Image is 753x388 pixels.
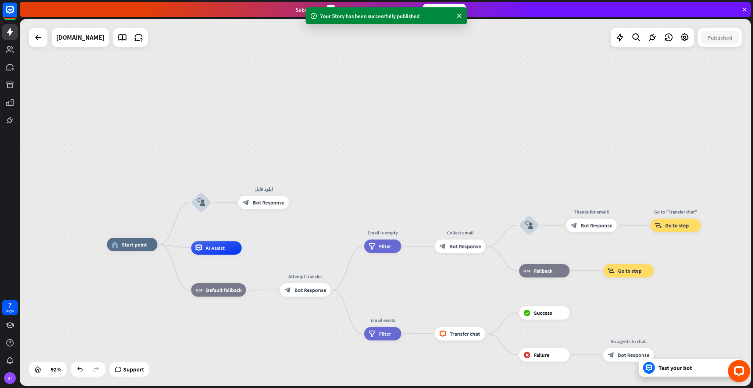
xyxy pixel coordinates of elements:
span: Fallback [534,267,552,274]
iframe: LiveChat chat widget [722,357,753,388]
span: Bot Response [618,351,649,358]
span: Bot Response [449,243,481,249]
span: Default fallback [206,287,242,293]
span: Failure [534,351,549,358]
i: block_user_input [525,221,533,229]
div: Attempt transfer [275,273,336,280]
div: days [6,308,14,313]
button: Published [701,31,739,44]
a: 7 days [2,300,18,315]
div: stg.bitpin.ir [56,28,104,47]
i: block_bot_response [608,351,614,358]
div: Email is empty [359,229,406,236]
span: Start point [122,241,147,248]
i: block_user_input [197,198,205,206]
i: filter [368,243,375,249]
i: block_livechat [439,330,446,337]
i: home_2 [111,241,118,248]
span: Success [534,309,552,316]
div: Subscribe in days to get your first month for $1 [296,5,417,15]
i: block_fallback [524,267,531,274]
div: Subscribe now [423,4,466,15]
div: اپلود فایل [233,186,294,192]
span: Bot Response [581,222,612,229]
div: BT [4,372,16,384]
i: block_success [524,309,531,316]
div: 7 [8,302,12,308]
i: block_fallback [196,287,203,293]
i: block_bot_response [571,222,577,229]
span: Support [123,363,144,375]
span: Go to step [618,267,642,274]
div: Go to "Transfer chat" [645,208,706,215]
div: Thanks for email! [561,208,622,215]
i: block_goto [655,222,662,229]
span: Bot Response [253,199,284,206]
span: Filter [379,243,391,249]
i: block_bot_response [284,287,291,293]
div: 3 [327,5,335,15]
span: Filter [379,330,391,337]
i: block_bot_response [243,199,249,206]
span: AI Assist [206,244,225,251]
div: 92% [49,363,64,375]
div: No agents to chat. [598,338,659,345]
i: filter [368,330,375,337]
span: Bot Response [295,287,326,293]
i: block_failure [524,351,531,358]
i: block_goto [608,267,615,274]
div: Collect email [430,229,490,236]
div: Your Story has been successfully published [320,12,453,20]
i: block_bot_response [439,243,446,249]
span: Go to step [665,222,689,229]
div: Email exists [359,317,406,323]
div: Test your bot [659,364,725,371]
span: Transfer chat [450,330,480,337]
